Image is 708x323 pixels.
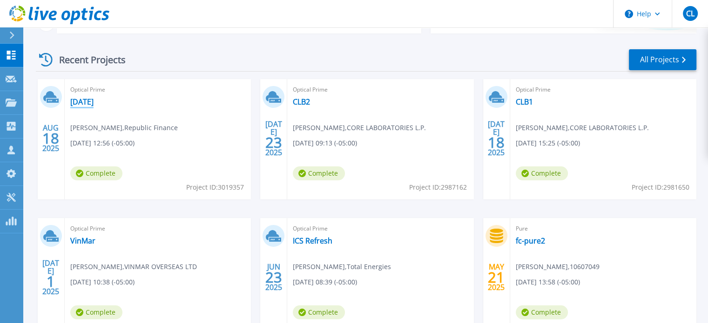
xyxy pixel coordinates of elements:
[487,121,505,155] div: [DATE] 2025
[293,85,468,95] span: Optical Prime
[36,48,138,71] div: Recent Projects
[293,236,332,245] a: ICS Refresh
[42,260,60,294] div: [DATE] 2025
[265,273,282,281] span: 23
[70,236,95,245] a: VinMar
[47,277,55,285] span: 1
[516,236,545,245] a: fc-pure2
[70,305,122,319] span: Complete
[293,224,468,234] span: Optical Prime
[293,138,357,148] span: [DATE] 09:13 (-05:00)
[70,97,94,106] a: [DATE]
[42,134,59,142] span: 18
[186,182,244,192] span: Project ID: 3019357
[70,138,135,148] span: [DATE] 12:56 (-05:00)
[516,166,568,180] span: Complete
[516,97,533,106] a: CLB1
[293,166,345,180] span: Complete
[629,49,696,70] a: All Projects
[293,305,345,319] span: Complete
[409,182,467,192] span: Project ID: 2987162
[516,277,580,287] span: [DATE] 13:58 (-05:00)
[516,138,580,148] span: [DATE] 15:25 (-05:00)
[42,121,60,155] div: AUG 2025
[293,97,310,106] a: CLB2
[70,123,178,133] span: [PERSON_NAME] , Republic Finance
[632,182,689,192] span: Project ID: 2981650
[70,85,245,95] span: Optical Prime
[516,305,568,319] span: Complete
[265,260,283,294] div: JUN 2025
[70,166,122,180] span: Complete
[293,262,391,272] span: [PERSON_NAME] , Total Energies
[516,123,649,133] span: [PERSON_NAME] , CORE LABORATORIES L.P.
[70,262,197,272] span: [PERSON_NAME] , VINMAR OVERSEAS LTD
[293,277,357,287] span: [DATE] 08:39 (-05:00)
[265,138,282,146] span: 23
[487,260,505,294] div: MAY 2025
[265,121,283,155] div: [DATE] 2025
[70,277,135,287] span: [DATE] 10:38 (-05:00)
[488,273,505,281] span: 21
[686,10,694,17] span: CL
[293,123,426,133] span: [PERSON_NAME] , CORE LABORATORIES L.P.
[516,262,600,272] span: [PERSON_NAME] , 10607049
[516,224,691,234] span: Pure
[70,224,245,234] span: Optical Prime
[516,85,691,95] span: Optical Prime
[488,138,505,146] span: 18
